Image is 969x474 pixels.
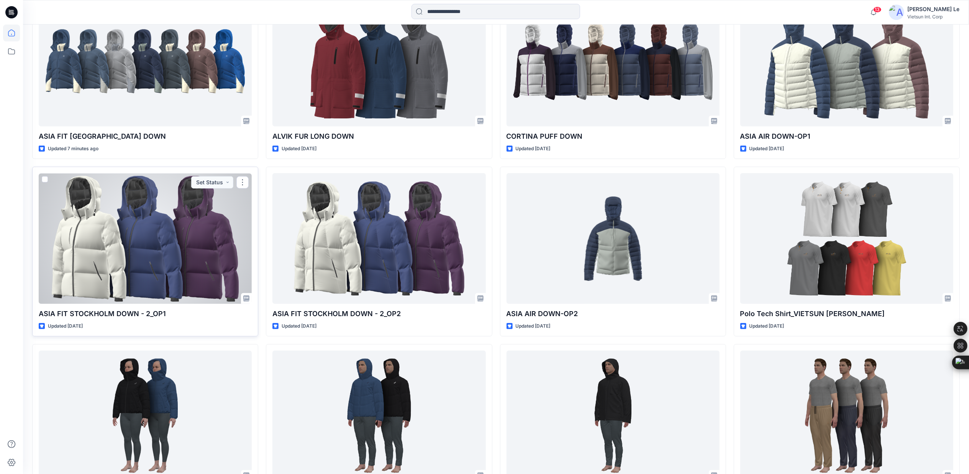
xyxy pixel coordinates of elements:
p: ASIA AIR DOWN-OP2 [507,308,720,319]
a: ASIA AIR DOWN-OP2 [507,173,720,303]
p: Updated [DATE] [749,145,784,153]
p: ASIA FIT STOCKHOLM DOWN - 2​_OP2 [272,308,485,319]
div: Vietsun Int. Corp [907,14,959,20]
a: ASIA FIT STOCKHOLM DOWN - 2​_OP2 [272,173,485,303]
p: Updated [DATE] [516,145,551,153]
p: Polo Tech Shirt_VIETSUN [PERSON_NAME] [740,308,953,319]
p: Updated 7 minutes ago [48,145,98,153]
div: [PERSON_NAME] Le [907,5,959,14]
img: avatar [889,5,904,20]
p: Updated [DATE] [749,322,784,330]
p: Updated [DATE] [282,322,316,330]
p: ALVIK FUR LONG DOWN [272,131,485,142]
p: ASIA FIT STOCKHOLM DOWN - 2​_OP1 [39,308,252,319]
a: Polo Tech Shirt_VIETSUN NINH THUAN [740,173,953,303]
p: Updated [DATE] [48,322,83,330]
p: CORTINA PUFF DOWN [507,131,720,142]
span: 13 [873,7,882,13]
p: Updated [DATE] [516,322,551,330]
p: ASIA AIR DOWN-OP1 [740,131,953,142]
a: ASIA FIT STOCKHOLM DOWN - 2​_OP1 [39,173,252,303]
p: ASIA FIT [GEOGRAPHIC_DATA] DOWN [39,131,252,142]
p: Updated [DATE] [282,145,316,153]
